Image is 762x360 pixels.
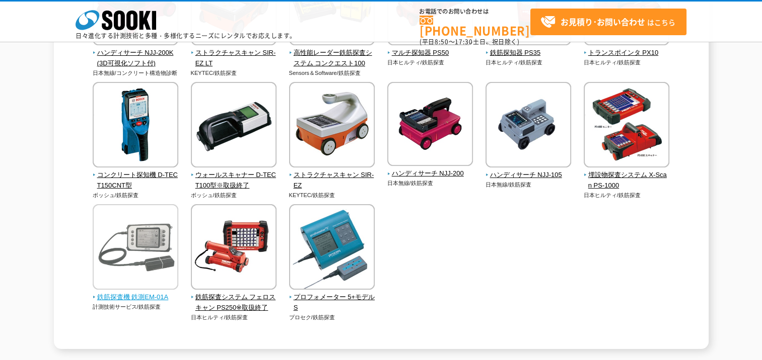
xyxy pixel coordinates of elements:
[486,181,572,189] p: 日本無線/鉄筋探査
[93,69,179,77] p: 日本無線/コンクリート構造物診断
[93,303,179,311] p: 計測技術サービス/鉄筋探査
[486,48,572,58] span: 鉄筋探知器 PS35
[93,283,179,303] a: 鉄筋探査機 鉄測EM-01A
[93,82,178,170] img: コンクリート探知機 D-TECT150CNT型
[387,168,473,179] span: ハンディサーチ NJJ-200
[289,160,375,191] a: ストラクチャスキャン SIR-EZ
[530,9,686,35] a: お見積り･お問い合わせはこちら
[387,179,473,188] p: 日本無線/鉄筋探査
[584,58,670,67] p: 日本ヒルティ/鉄筋探査
[93,191,179,200] p: ボッシュ/鉄筋探査
[191,38,277,68] a: ストラクチャスキャン SIR-EZ LT
[420,16,530,36] a: [PHONE_NUMBER]
[420,9,530,15] span: お電話でのお問い合わせは
[486,58,572,67] p: 日本ヒルティ/鉄筋探査
[191,204,276,292] img: 鉄筋探査システム フェロスキャン PS250※取扱終了
[93,292,179,303] span: 鉄筋探査機 鉄測EM-01A
[191,82,276,170] img: ウォールスキャナー D-TECT100型※取扱終了
[455,37,473,46] span: 17:30
[93,160,179,191] a: コンクリート探知機 D-TECT150CNT型
[191,283,277,313] a: 鉄筋探査システム フェロスキャン PS250※取扱終了
[191,313,277,322] p: 日本ヒルティ/鉄筋探査
[486,160,572,181] a: ハンディサーチ NJJ-105
[584,48,670,58] span: トランスポインタ PX10
[93,48,179,69] span: ハンディサーチ NJJ-200K(3D可視化ソフト付)
[540,15,675,30] span: はこちら
[191,170,277,191] span: ウォールスキャナー D-TECT100型※取扱終了
[191,160,277,191] a: ウォールスキャナー D-TECT100型※取扱終了
[420,37,519,46] span: (平日 ～ 土日、祝日除く)
[584,170,670,191] span: 埋設物探査システム X-Scan PS-1000
[584,82,669,170] img: 埋設物探査システム X-Scan PS-1000
[387,159,473,179] a: ハンディサーチ NJJ-200
[486,170,572,181] span: ハンディサーチ NJJ-105
[289,191,375,200] p: KEYTEC/鉄筋探査
[486,38,572,58] a: 鉄筋探知器 PS35
[387,82,473,168] img: ハンディサーチ NJJ-200
[93,204,178,292] img: 鉄筋探査機 鉄測EM-01A
[435,37,449,46] span: 8:50
[289,38,375,68] a: 高性能レーダー鉄筋探査システム コンクエスト100
[289,82,375,170] img: ストラクチャスキャン SIR-EZ
[289,292,375,313] span: プロフォメーター 5+モデルS
[191,191,277,200] p: ボッシュ/鉄筋探査
[289,313,375,322] p: プロセク/鉄筋探査
[584,191,670,200] p: 日本ヒルティ/鉄筋探査
[76,33,296,39] p: 日々進化する計測技術と多種・多様化するニーズにレンタルでお応えします。
[289,204,375,292] img: プロフォメーター 5+モデルS
[191,69,277,77] p: KEYTEC/鉄筋探査
[289,69,375,77] p: Sensors＆Software/鉄筋探査
[387,38,473,58] a: マルチ探知器 PS50
[584,38,670,58] a: トランスポインタ PX10
[387,58,473,67] p: 日本ヒルティ/鉄筋探査
[387,48,473,58] span: マルチ探知器 PS50
[93,38,179,68] a: ハンディサーチ NJJ-200K(3D可視化ソフト付)
[486,82,571,170] img: ハンディサーチ NJJ-105
[191,48,277,69] span: ストラクチャスキャン SIR-EZ LT
[93,170,179,191] span: コンクリート探知機 D-TECT150CNT型
[289,170,375,191] span: ストラクチャスキャン SIR-EZ
[584,160,670,191] a: 埋設物探査システム X-Scan PS-1000
[191,292,277,313] span: 鉄筋探査システム フェロスキャン PS250※取扱終了
[561,16,645,28] strong: お見積り･お問い合わせ
[289,48,375,69] span: 高性能レーダー鉄筋探査システム コンクエスト100
[289,283,375,313] a: プロフォメーター 5+モデルS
